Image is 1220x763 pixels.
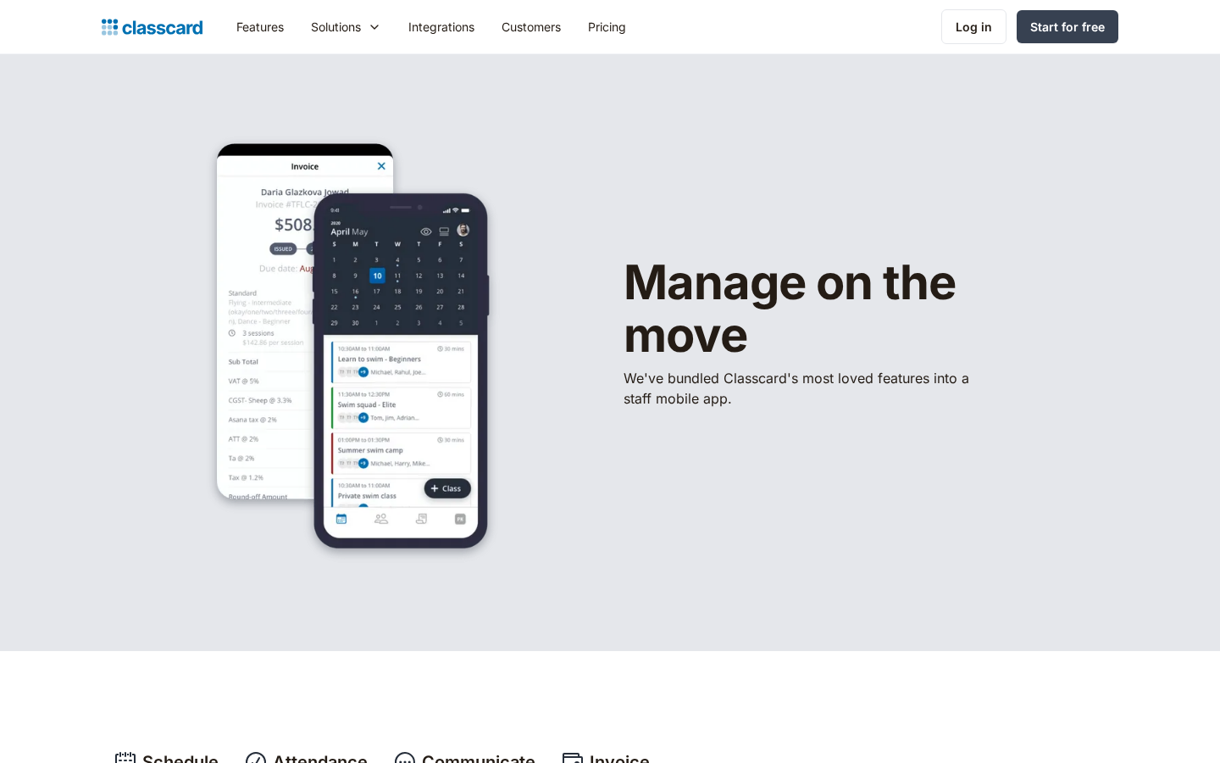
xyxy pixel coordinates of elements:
[956,18,992,36] div: Log in
[311,18,361,36] div: Solutions
[624,257,1064,361] h1: Manage on the move
[1017,10,1118,43] a: Start for free
[223,8,297,46] a: Features
[1030,18,1105,36] div: Start for free
[941,9,1006,44] a: Log in
[395,8,488,46] a: Integrations
[488,8,574,46] a: Customers
[624,368,979,409] p: We've bundled ​Classcard's most loved features into a staff mobile app.
[574,8,640,46] a: Pricing
[297,8,395,46] div: Solutions
[102,15,202,39] a: home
